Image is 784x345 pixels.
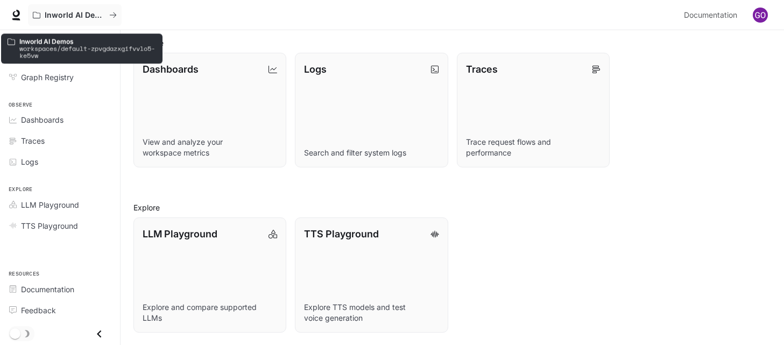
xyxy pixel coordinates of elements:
[133,202,771,213] h2: Explore
[21,305,56,316] span: Feedback
[304,147,439,158] p: Search and filter system logs
[28,4,122,26] button: All workspaces
[750,4,771,26] button: User avatar
[680,4,745,26] a: Documentation
[21,156,38,167] span: Logs
[753,8,768,23] img: User avatar
[4,68,116,87] a: Graph Registry
[133,217,286,332] a: LLM PlaygroundExplore and compare supported LLMs
[21,72,74,83] span: Graph Registry
[4,216,116,235] a: TTS Playground
[10,327,20,339] span: Dark mode toggle
[19,38,156,45] p: Inworld AI Demos
[19,45,156,59] p: workspaces/default-zpvgdazxgifvvlo5-ke5vw
[133,53,286,167] a: DashboardsView and analyze your workspace metrics
[143,227,217,241] p: LLM Playground
[457,53,610,167] a: TracesTrace request flows and performance
[133,37,771,48] h2: Observe
[684,9,737,22] span: Documentation
[304,62,327,76] p: Logs
[21,199,79,210] span: LLM Playground
[21,114,63,125] span: Dashboards
[87,323,111,345] button: Close drawer
[45,11,105,20] p: Inworld AI Demos
[4,280,116,299] a: Documentation
[143,62,199,76] p: Dashboards
[21,220,78,231] span: TTS Playground
[466,137,601,158] p: Trace request flows and performance
[304,302,439,323] p: Explore TTS models and test voice generation
[21,284,74,295] span: Documentation
[143,137,277,158] p: View and analyze your workspace metrics
[21,135,45,146] span: Traces
[304,227,379,241] p: TTS Playground
[466,62,498,76] p: Traces
[4,195,116,214] a: LLM Playground
[143,302,277,323] p: Explore and compare supported LLMs
[4,152,116,171] a: Logs
[4,301,116,320] a: Feedback
[4,131,116,150] a: Traces
[4,110,116,129] a: Dashboards
[295,53,448,167] a: LogsSearch and filter system logs
[295,217,448,332] a: TTS PlaygroundExplore TTS models and test voice generation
